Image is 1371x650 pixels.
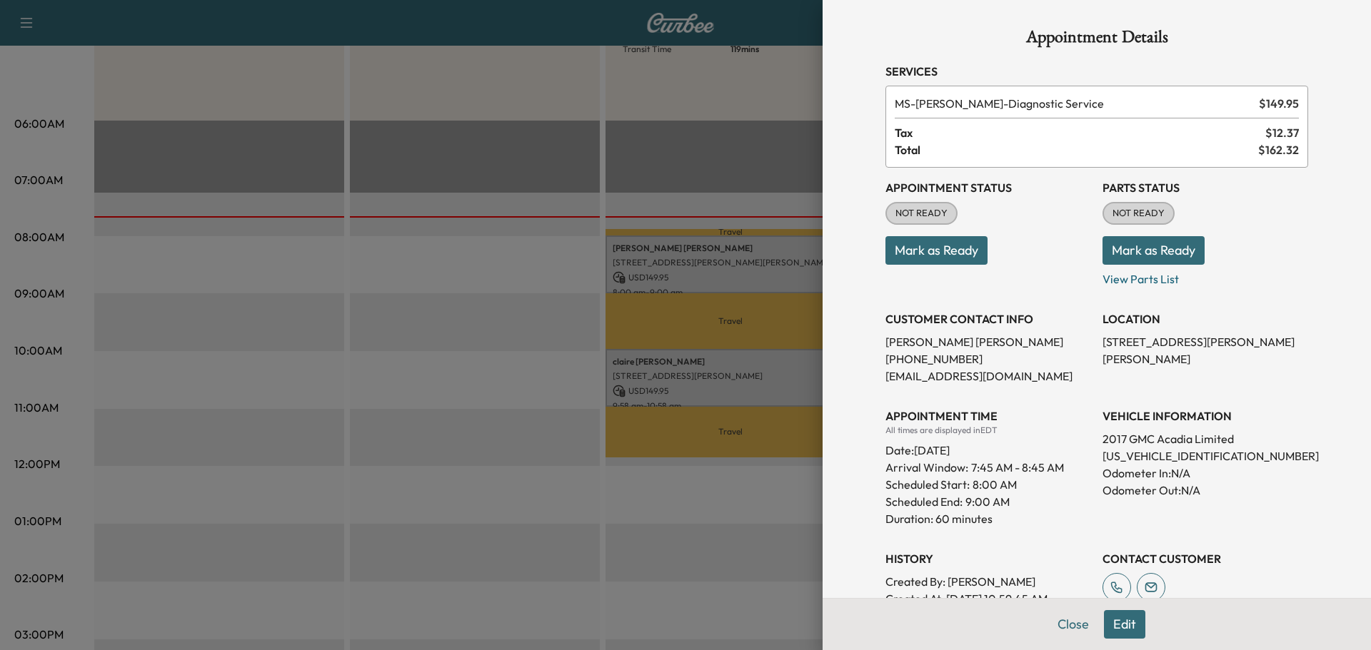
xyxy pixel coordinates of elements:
p: Scheduled Start: [885,476,970,493]
p: 2017 GMC Acadia Limited [1103,430,1308,447]
p: Odometer Out: N/A [1103,482,1308,499]
p: 9:00 AM [965,493,1010,510]
p: [PERSON_NAME] [PERSON_NAME] [885,333,1091,350]
span: Total [895,141,1258,158]
p: Created At : [DATE] 10:59:45 AM [885,590,1091,607]
div: All times are displayed in EDT [885,425,1091,436]
span: 7:45 AM - 8:45 AM [971,459,1064,476]
button: Mark as Ready [1103,236,1205,265]
p: [US_VEHICLE_IDENTIFICATION_NUMBER] [1103,447,1308,464]
p: Created By : [PERSON_NAME] [885,573,1091,590]
p: Duration: 60 minutes [885,510,1091,527]
button: Close [1048,610,1098,639]
h3: History [885,550,1091,567]
h3: CONTACT CUSTOMER [1103,550,1308,567]
span: NOT READY [887,206,956,220]
p: [EMAIL_ADDRESS][DOMAIN_NAME] [885,367,1091,385]
h3: Services [885,63,1308,80]
h1: Appointment Details [885,29,1308,51]
h3: APPOINTMENT TIME [885,407,1091,425]
span: NOT READY [1104,206,1173,220]
span: $ 149.95 [1259,95,1299,112]
p: Arrival Window: [885,459,1091,476]
button: Mark as Ready [885,236,988,265]
span: $ 162.32 [1258,141,1299,158]
span: Tax [895,124,1265,141]
h3: LOCATION [1103,310,1308,327]
div: Date: [DATE] [885,436,1091,459]
h3: Appointment Status [885,179,1091,196]
p: Odometer In: N/A [1103,464,1308,482]
p: [PHONE_NUMBER] [885,350,1091,367]
span: Diagnostic Service [895,95,1253,112]
button: Edit [1104,610,1145,639]
span: $ 12.37 [1265,124,1299,141]
p: [STREET_ADDRESS][PERSON_NAME][PERSON_NAME] [1103,333,1308,367]
h3: VEHICLE INFORMATION [1103,407,1308,425]
p: Scheduled End: [885,493,963,510]
p: View Parts List [1103,265,1308,288]
h3: Parts Status [1103,179,1308,196]
h3: CUSTOMER CONTACT INFO [885,310,1091,327]
p: 8:00 AM [973,476,1017,493]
